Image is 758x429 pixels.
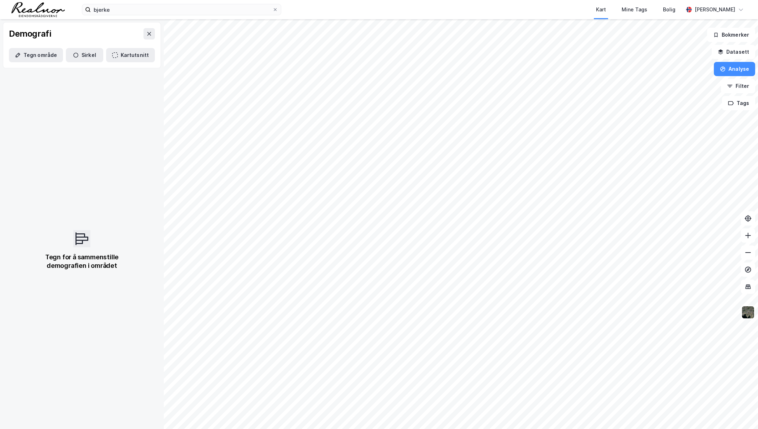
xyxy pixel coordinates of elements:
[598,143,758,429] div: Kontrollprogram for chat
[721,79,755,93] button: Filter
[622,5,647,14] div: Mine Tags
[596,5,606,14] div: Kart
[66,48,103,62] button: Sirkel
[663,5,675,14] div: Bolig
[707,28,755,42] button: Bokmerker
[712,45,755,59] button: Datasett
[9,48,63,62] button: Tegn område
[9,28,51,39] div: Demografi
[598,143,758,429] iframe: Chat Widget
[722,96,755,110] button: Tags
[714,62,755,76] button: Analyse
[11,2,65,17] img: realnor-logo.934646d98de889bb5806.png
[695,5,735,14] div: [PERSON_NAME]
[106,48,155,62] button: Kartutsnitt
[91,4,272,15] input: Søk på adresse, matrikkel, gårdeiere, leietakere eller personer
[36,253,127,270] div: Tegn for å sammenstille demografien i området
